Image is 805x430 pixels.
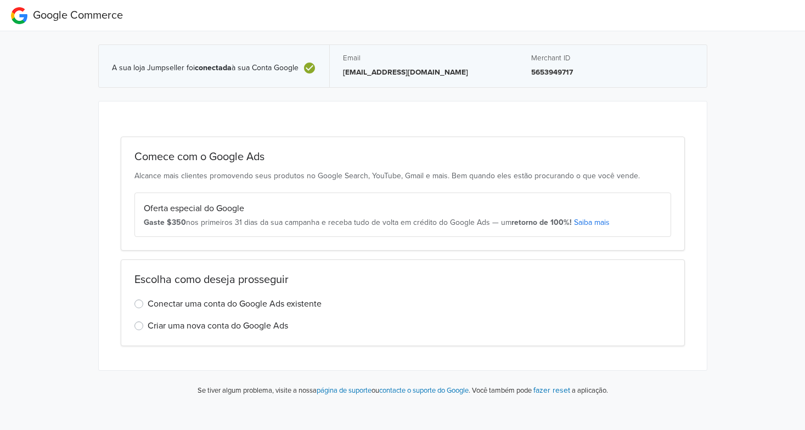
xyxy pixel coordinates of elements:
p: Alcance mais clientes promovendo seus produtos no Google Search, YouTube, Gmail e mais. Bem quand... [134,170,671,182]
h2: Comece com o Google Ads [134,150,671,163]
a: Saiba mais [574,218,610,227]
strong: $350 [167,218,186,227]
p: Se tiver algum problema, visite a nossa ou . [198,386,470,397]
p: [EMAIL_ADDRESS][DOMAIN_NAME] [343,67,505,78]
h5: Email [343,54,505,63]
strong: Gaste [144,218,165,227]
a: contacte o suporte do Google [379,386,469,395]
div: nos primeiros 31 dias da sua campanha e receba tudo de volta em crédito do Google Ads — um [144,217,662,228]
span: Google Commerce [33,9,123,22]
h2: Escolha como deseja prosseguir [134,273,671,286]
button: fazer reset [533,384,570,397]
strong: retorno de 100%! [511,218,572,227]
div: Oferta especial do Google [144,202,662,215]
label: Criar uma nova conta do Google Ads [148,319,288,332]
span: A sua loja Jumpseller foi à sua Conta Google [112,64,299,73]
p: 5653949717 [531,67,694,78]
label: Conectar uma conta do Google Ads existente [148,297,322,310]
b: conectada [195,63,232,72]
p: Você também pode a aplicação. [470,384,608,397]
a: página de suporte [317,386,371,395]
h5: Merchant ID [531,54,694,63]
